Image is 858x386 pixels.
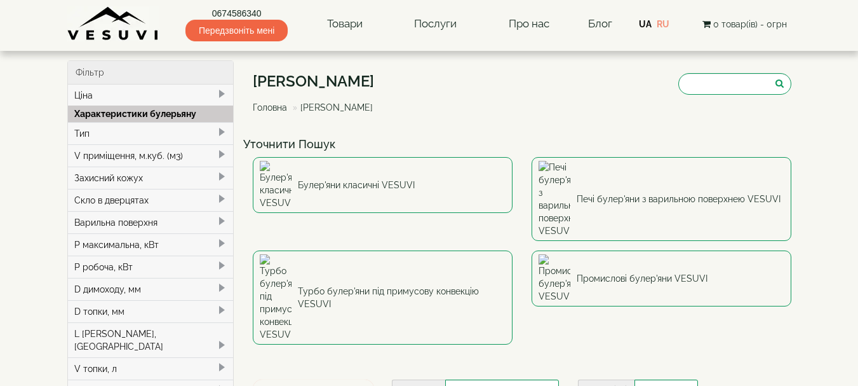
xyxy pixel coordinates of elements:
h1: [PERSON_NAME] [253,73,382,90]
div: Скло в дверцятах [68,189,234,211]
img: Булер'яни класичні VESUVI [260,161,292,209]
div: D топки, мм [68,300,234,322]
img: Турбо булер'яни під примусову конвекцію VESUVI [260,254,292,341]
a: RU [657,19,669,29]
button: 0 товар(ів) - 0грн [699,17,791,31]
a: 0674586340 [185,7,288,20]
a: Про нас [496,10,562,39]
div: Варильна поверхня [68,211,234,233]
a: Блог [588,17,612,30]
div: P максимальна, кВт [68,233,234,256]
a: UA [639,19,652,29]
div: Фільтр [68,61,234,85]
a: Булер'яни класичні VESUVI Булер'яни класичні VESUVI [253,157,513,213]
span: Передзвоніть мені [185,20,288,41]
img: Печі булер'яни з варильною поверхнею VESUVI [539,161,570,237]
li: [PERSON_NAME] [290,101,373,114]
a: Промислові булер'яни VESUVI Промислові булер'яни VESUVI [532,251,791,307]
div: D димоходу, мм [68,278,234,300]
span: 0 товар(ів) - 0грн [713,19,787,29]
img: Промислові булер'яни VESUVI [539,254,570,303]
div: V приміщення, м.куб. (м3) [68,144,234,167]
a: Товари [314,10,375,39]
a: Печі булер'яни з варильною поверхнею VESUVI Печі булер'яни з варильною поверхнею VESUVI [532,157,791,241]
div: L [PERSON_NAME], [GEOGRAPHIC_DATA] [68,322,234,357]
div: Тип [68,122,234,144]
div: Захисний кожух [68,167,234,189]
img: Завод VESUVI [67,6,159,41]
a: Головна [253,102,287,113]
a: Турбо булер'яни під примусову конвекцію VESUVI Турбо булер'яни під примусову конвекцію VESUVI [253,251,513,345]
div: V топки, л [68,357,234,380]
h4: Уточнити Пошук [243,138,801,151]
a: Послуги [401,10,469,39]
div: P робоча, кВт [68,256,234,278]
div: Характеристики булерьяну [68,106,234,122]
div: Ціна [68,85,234,106]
